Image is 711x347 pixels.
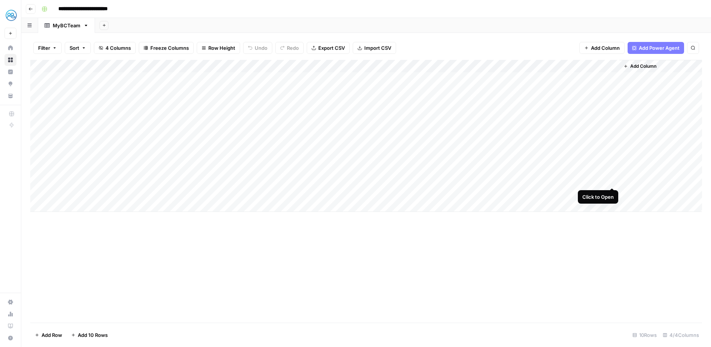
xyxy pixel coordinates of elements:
span: Add Column [630,63,656,70]
button: Sort [65,42,91,54]
button: Freeze Columns [139,42,194,54]
div: 10 Rows [629,329,660,341]
span: Filter [38,44,50,52]
span: 4 Columns [105,44,131,52]
button: Import CSV [353,42,396,54]
a: Your Data [4,90,16,102]
span: Row Height [208,44,235,52]
div: Click to Open [582,193,614,201]
a: Insights [4,66,16,78]
span: Redo [287,44,299,52]
span: Import CSV [364,44,391,52]
div: MyBCTeam [53,22,80,29]
button: Help + Support [4,332,16,344]
a: Home [4,42,16,54]
img: MyHealthTeam Logo [4,9,18,22]
a: MyBCTeam [38,18,95,33]
span: Add Column [591,44,620,52]
button: Filter [33,42,62,54]
span: Add Row [42,331,62,339]
a: Usage [4,308,16,320]
button: Export CSV [307,42,350,54]
span: Add 10 Rows [78,331,108,339]
span: Add Power Agent [639,44,680,52]
button: Undo [243,42,272,54]
span: Freeze Columns [150,44,189,52]
button: Add Column [620,61,659,71]
a: Learning Hub [4,320,16,332]
button: Add Column [579,42,625,54]
button: 4 Columns [94,42,136,54]
a: Opportunities [4,78,16,90]
span: Sort [70,44,79,52]
button: Workspace: MyHealthTeam [4,6,16,25]
button: Add Power Agent [628,42,684,54]
button: Redo [275,42,304,54]
div: 4/4 Columns [660,329,702,341]
a: Browse [4,54,16,66]
button: Add 10 Rows [67,329,112,341]
span: Undo [255,44,267,52]
button: Row Height [197,42,240,54]
button: Add Row [30,329,67,341]
span: Export CSV [318,44,345,52]
a: Settings [4,296,16,308]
